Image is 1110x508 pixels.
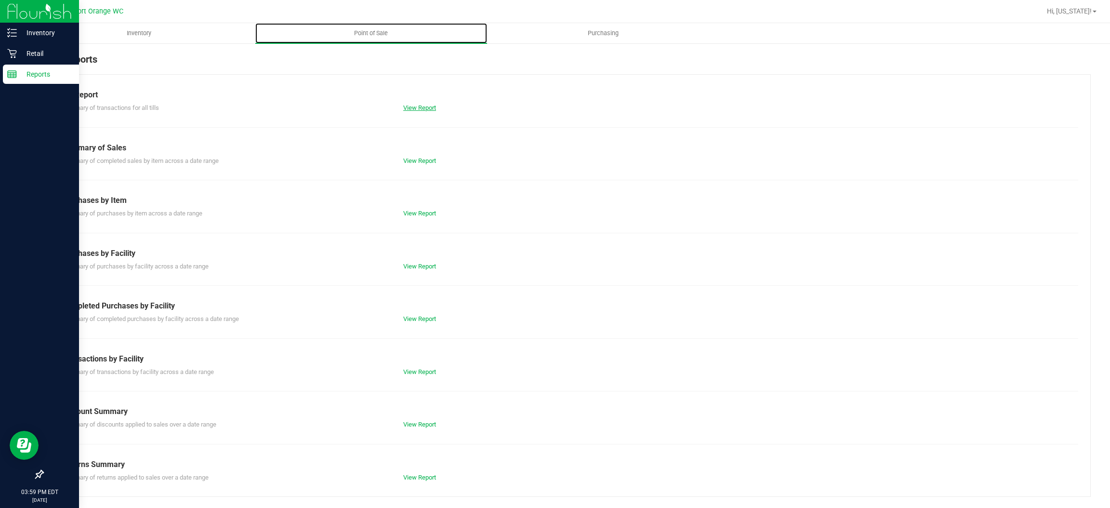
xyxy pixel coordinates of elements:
a: View Report [403,263,436,270]
a: Point of Sale [255,23,488,43]
div: Till Report [62,89,1071,101]
span: Summary of completed purchases by facility across a date range [62,315,239,322]
span: Hi, [US_STATE]! [1047,7,1092,15]
div: Returns Summary [62,459,1071,470]
a: View Report [403,368,436,375]
inline-svg: Reports [7,69,17,79]
span: Summary of discounts applied to sales over a date range [62,421,216,428]
a: View Report [403,210,436,217]
span: Summary of returns applied to sales over a date range [62,474,209,481]
a: View Report [403,157,436,164]
p: Reports [17,68,75,80]
span: Purchasing [575,29,632,38]
div: Completed Purchases by Facility [62,300,1071,312]
span: Point of Sale [341,29,401,38]
div: Discount Summary [62,406,1071,417]
iframe: Resource center [10,431,39,460]
a: View Report [403,104,436,111]
span: Summary of purchases by facility across a date range [62,263,209,270]
a: View Report [403,315,436,322]
a: View Report [403,474,436,481]
span: Port Orange WC [73,7,123,15]
p: 03:59 PM EDT [4,488,75,496]
div: Purchases by Item [62,195,1071,206]
div: Transactions by Facility [62,353,1071,365]
p: Retail [17,48,75,59]
inline-svg: Inventory [7,28,17,38]
div: Summary of Sales [62,142,1071,154]
a: View Report [403,421,436,428]
span: Summary of transactions by facility across a date range [62,368,214,375]
span: Summary of transactions for all tills [62,104,159,111]
a: Inventory [23,23,255,43]
span: Summary of purchases by item across a date range [62,210,202,217]
span: Summary of completed sales by item across a date range [62,157,219,164]
span: Inventory [114,29,164,38]
a: Purchasing [487,23,719,43]
inline-svg: Retail [7,49,17,58]
div: Purchases by Facility [62,248,1071,259]
p: [DATE] [4,496,75,504]
p: Inventory [17,27,75,39]
div: POS Reports [42,52,1091,74]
